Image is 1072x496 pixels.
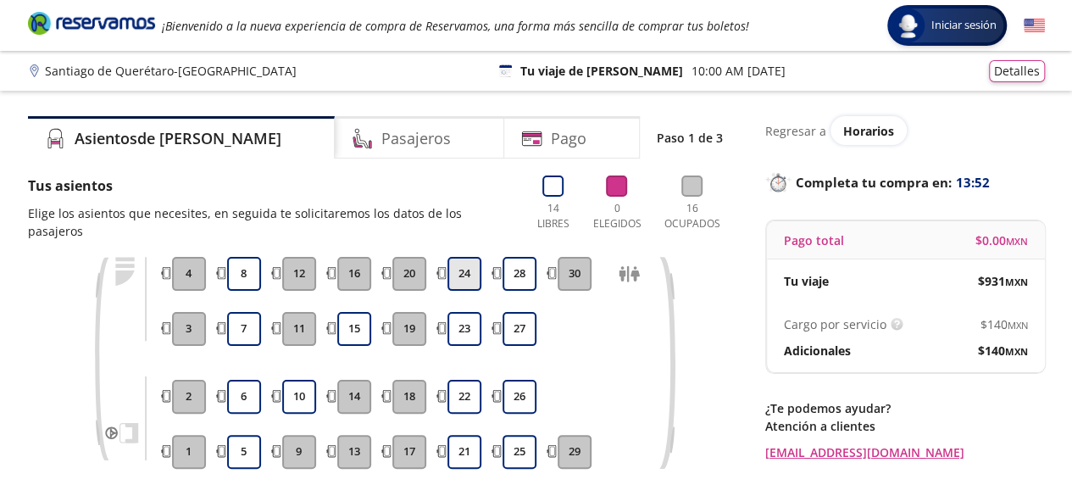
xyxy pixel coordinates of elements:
p: Pago total [784,231,844,249]
button: 27 [503,312,536,346]
button: 29 [558,435,592,469]
button: Detalles [989,60,1045,82]
span: $ 0.00 [975,231,1028,249]
p: 0 Elegidos [589,201,645,231]
a: Brand Logo [28,10,155,41]
button: 8 [227,257,261,291]
p: Regresar a [765,122,826,140]
button: 7 [227,312,261,346]
p: Adicionales [784,342,851,359]
button: 18 [392,380,426,414]
span: Horarios [843,123,894,139]
p: 10:00 AM [DATE] [692,62,786,80]
span: $ 140 [978,342,1028,359]
small: MXN [1005,345,1028,358]
button: 21 [447,435,481,469]
small: MXN [1006,235,1028,248]
h4: Asientos de [PERSON_NAME] [75,127,281,150]
p: 14 Libres [530,201,576,231]
h4: Pago [551,127,586,150]
em: ¡Bienvenido a la nueva experiencia de compra de Reservamos, una forma más sencilla de comprar tus... [162,18,749,34]
button: 28 [503,257,536,291]
a: [EMAIL_ADDRESS][DOMAIN_NAME] [765,443,1045,461]
p: Paso 1 de 3 [657,129,723,147]
p: Atención a clientes [765,417,1045,435]
button: 19 [392,312,426,346]
h4: Pasajeros [381,127,451,150]
button: 1 [172,435,206,469]
button: 12 [282,257,316,291]
button: 22 [447,380,481,414]
button: 23 [447,312,481,346]
p: 16 Ocupados [658,201,727,231]
span: 13:52 [956,173,990,192]
p: Completa tu compra en : [765,170,1045,194]
button: 9 [282,435,316,469]
span: $ 931 [978,272,1028,290]
i: Brand Logo [28,10,155,36]
button: English [1024,15,1045,36]
button: 30 [558,257,592,291]
p: Elige los asientos que necesites, en seguida te solicitaremos los datos de los pasajeros [28,204,514,240]
div: Regresar a ver horarios [765,116,1045,145]
p: ¿Te podemos ayudar? [765,399,1045,417]
button: 3 [172,312,206,346]
span: $ 140 [980,315,1028,333]
p: Tu viaje [784,272,829,290]
span: Iniciar sesión [925,17,1003,34]
button: 26 [503,380,536,414]
button: 16 [337,257,371,291]
button: 11 [282,312,316,346]
button: 17 [392,435,426,469]
p: Tu viaje de [PERSON_NAME] [520,62,683,80]
button: 25 [503,435,536,469]
small: MXN [1008,319,1028,332]
button: 24 [447,257,481,291]
button: 13 [337,435,371,469]
p: Tus asientos [28,176,514,196]
p: Santiago de Querétaro - [GEOGRAPHIC_DATA] [45,62,297,80]
button: 10 [282,380,316,414]
button: 6 [227,380,261,414]
button: 14 [337,380,371,414]
button: 5 [227,435,261,469]
small: MXN [1005,276,1028,288]
button: 15 [337,312,371,346]
button: 20 [392,257,426,291]
button: 4 [172,257,206,291]
button: 2 [172,380,206,414]
p: Cargo por servicio [784,315,886,333]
